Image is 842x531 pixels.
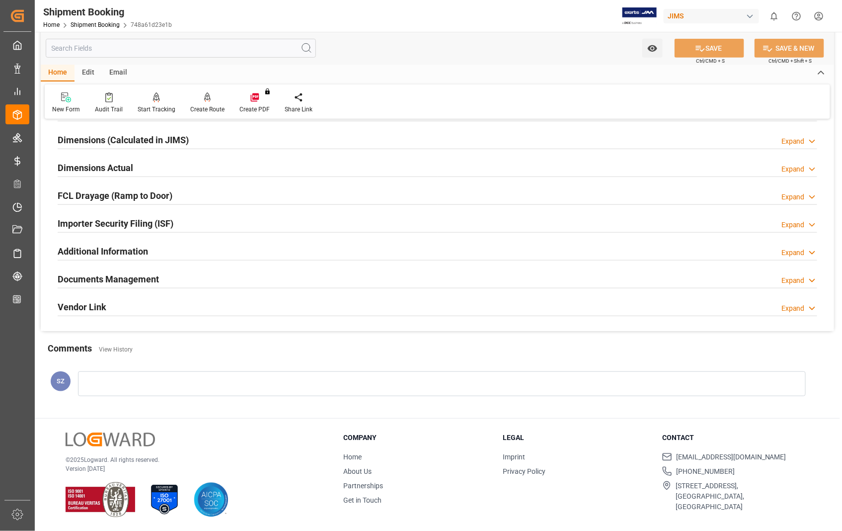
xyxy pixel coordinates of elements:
[95,105,123,114] div: Audit Trail
[194,482,229,517] img: AICPA SOC
[664,6,763,25] button: JIMS
[781,164,805,175] div: Expand
[66,455,318,464] p: © 2025 Logward. All rights reserved.
[781,220,805,230] div: Expand
[43,4,172,19] div: Shipment Booking
[75,65,102,82] div: Edit
[58,133,189,147] h2: Dimensions (Calculated in JIMS)
[755,39,824,58] button: SAVE & NEW
[343,467,372,475] a: About Us
[46,39,316,58] input: Search Fields
[503,467,545,475] a: Privacy Policy
[503,433,650,443] h3: Legal
[781,192,805,202] div: Expand
[71,21,120,28] a: Shipment Booking
[99,346,133,353] a: View History
[781,303,805,314] div: Expand
[763,5,785,27] button: show 0 new notifications
[41,65,75,82] div: Home
[58,245,148,258] h2: Additional Information
[66,433,155,447] img: Logward Logo
[343,433,490,443] h3: Company
[622,7,657,25] img: Exertis%20JAM%20-%20Email%20Logo.jpg_1722504956.jpg
[58,217,173,230] h2: Importer Security Filing (ISF)
[675,39,744,58] button: SAVE
[102,65,135,82] div: Email
[190,105,225,114] div: Create Route
[343,496,382,504] a: Get in Touch
[768,57,812,65] span: Ctrl/CMD + Shift + S
[781,275,805,286] div: Expand
[781,136,805,147] div: Expand
[285,105,312,114] div: Share Link
[147,482,182,517] img: ISO 27001 Certification
[696,57,725,65] span: Ctrl/CMD + S
[785,5,808,27] button: Help Center
[66,482,135,517] img: ISO 9001 & ISO 14001 Certification
[52,105,80,114] div: New Form
[503,453,525,461] a: Imprint
[343,482,383,490] a: Partnerships
[642,39,663,58] button: open menu
[664,9,759,23] div: JIMS
[48,342,92,355] h2: Comments
[781,248,805,258] div: Expand
[66,464,318,473] p: Version [DATE]
[343,453,362,461] a: Home
[676,481,809,512] span: [STREET_ADDRESS], [GEOGRAPHIC_DATA], [GEOGRAPHIC_DATA]
[676,452,786,462] span: [EMAIL_ADDRESS][DOMAIN_NAME]
[676,466,735,477] span: [PHONE_NUMBER]
[58,161,133,175] h2: Dimensions Actual
[662,433,809,443] h3: Contact
[58,189,172,202] h2: FCL Drayage (Ramp to Door)
[58,300,106,314] h2: Vendor Link
[138,105,175,114] div: Start Tracking
[43,21,60,28] a: Home
[58,272,159,286] h2: Documents Management
[57,377,65,385] span: SZ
